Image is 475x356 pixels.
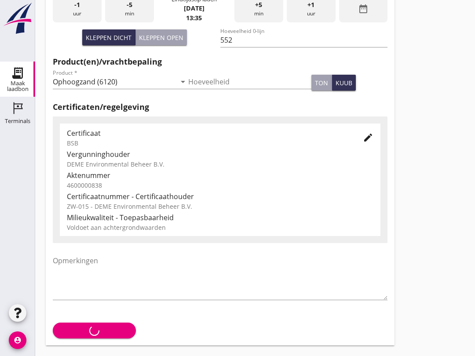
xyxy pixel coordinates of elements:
[67,149,373,160] div: Vergunninghouder
[67,202,373,211] div: ZW-015 - DEME Environmental Beheer B.V.
[2,2,33,35] img: logo-small.a267ee39.svg
[186,14,202,22] strong: 13:35
[220,33,388,47] input: Hoeveelheid 0-lijn
[53,56,387,68] h2: Product(en)/vrachtbepaling
[184,4,205,12] strong: [DATE]
[332,75,356,91] button: kuub
[67,138,349,148] div: BSB
[139,33,183,42] div: Kleppen open
[9,331,26,349] i: account_circle
[336,78,352,87] div: kuub
[53,254,387,300] textarea: Opmerkingen
[82,29,135,45] button: Kleppen dicht
[311,75,332,91] button: ton
[188,75,311,89] input: Hoeveelheid
[363,132,373,143] i: edit
[67,223,373,232] div: Voldoet aan achtergrondwaarden
[67,160,373,169] div: DEME Environmental Beheer B.V.
[67,170,373,181] div: Aktenummer
[135,29,187,45] button: Kleppen open
[178,76,188,87] i: arrow_drop_down
[53,101,387,113] h2: Certificaten/regelgeving
[67,191,373,202] div: Certificaatnummer - Certificaathouder
[358,4,369,14] i: date_range
[86,33,132,42] div: Kleppen dicht
[67,212,373,223] div: Milieukwaliteit - Toepasbaarheid
[67,128,349,138] div: Certificaat
[5,118,30,124] div: Terminals
[67,181,373,190] div: 4600000838
[315,78,328,87] div: ton
[53,75,176,89] input: Product *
